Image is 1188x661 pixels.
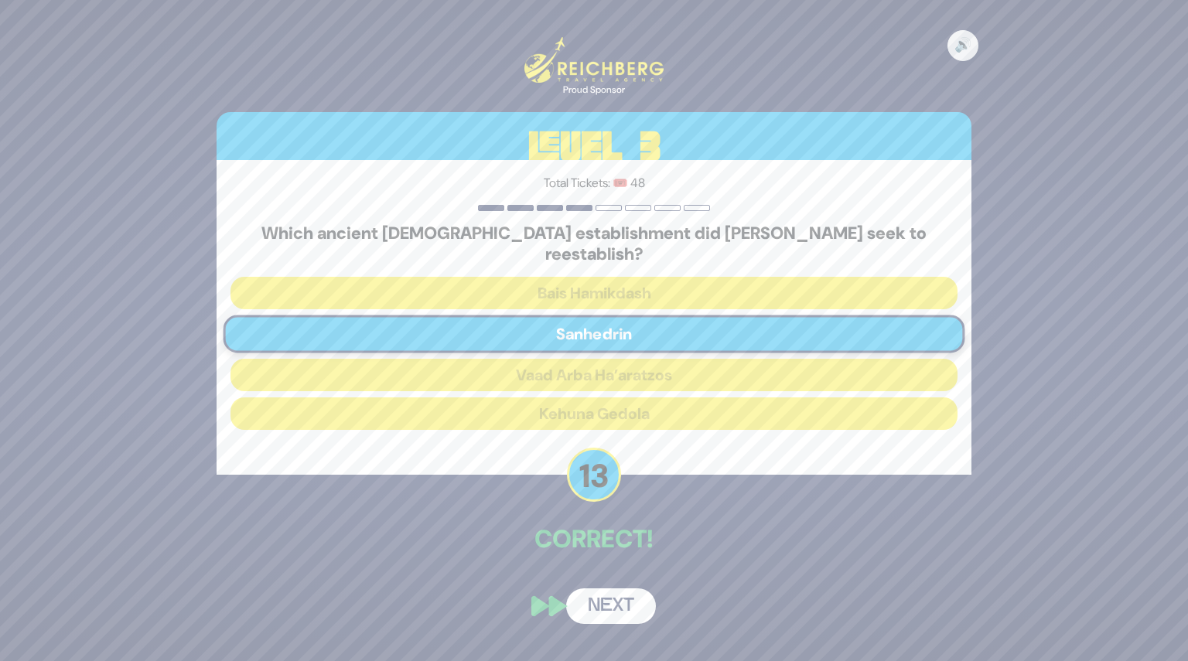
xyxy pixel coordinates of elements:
p: Total Tickets: 🎟️ 48 [230,174,958,193]
h5: Which ancient [DEMOGRAPHIC_DATA] establishment did [PERSON_NAME] seek to reestablish? [230,223,958,264]
button: Vaad Arba Ha’aratzos [230,359,958,391]
div: Proud Sponsor [524,83,664,97]
img: Reichberg Travel [524,37,664,83]
button: 🔊 [947,30,978,61]
button: Bais Hamikdash [230,277,958,309]
button: Kehuna Gedola [230,397,958,430]
button: Next [566,588,656,624]
button: Sanhedrin [224,315,965,353]
p: 13 [567,448,621,502]
p: Correct! [217,520,971,557]
h3: Level 3 [217,112,971,182]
